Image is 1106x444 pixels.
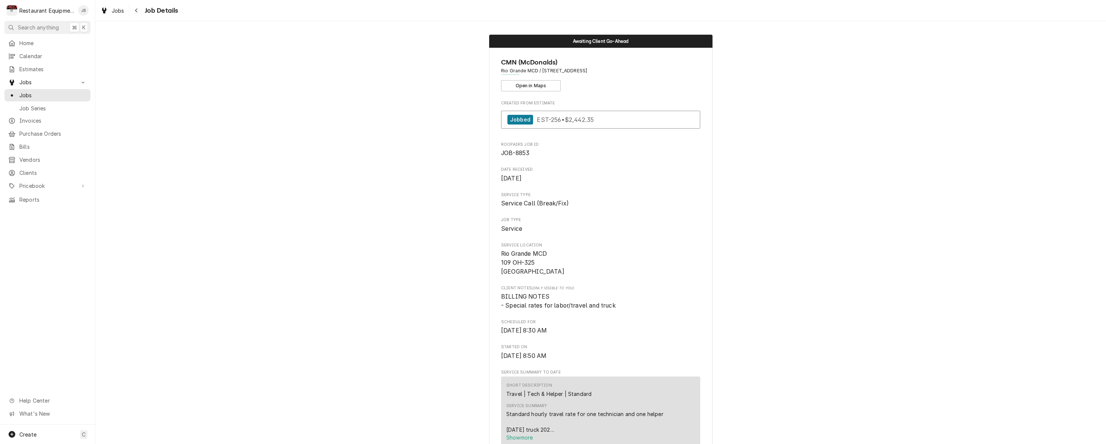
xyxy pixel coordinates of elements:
[19,182,76,190] span: Pricebook
[501,111,700,129] a: View Estimate
[501,224,700,233] span: Job Type
[507,115,533,125] div: Jobbed
[72,23,77,31] span: ⌘
[82,23,86,31] span: K
[19,65,87,73] span: Estimates
[19,130,87,138] span: Purchase Orders
[501,225,522,232] span: Service
[4,193,90,206] a: Reports
[501,142,700,148] span: Roopairs Job ID
[501,319,700,325] span: Scheduled For
[506,434,534,441] span: Show more
[501,326,700,335] span: Scheduled For
[501,80,561,91] button: Open in Maps
[506,434,695,441] button: Showmore
[4,50,90,62] a: Calendar
[501,292,700,310] span: [object Object]
[4,37,90,49] a: Home
[4,89,90,101] a: Jobs
[501,142,700,158] div: Roopairs Job ID
[501,344,700,360] div: Started On
[501,217,700,233] div: Job Type
[4,114,90,127] a: Invoices
[4,154,90,166] a: Vendors
[501,57,700,91] div: Client Information
[4,21,90,34] button: Search anything⌘K
[4,63,90,75] a: Estimates
[4,127,90,140] a: Purchase Orders
[501,285,700,291] span: Client Notes
[19,169,87,177] span: Clients
[19,196,87,204] span: Reports
[501,175,522,182] span: [DATE]
[19,143,87,151] span: Bills
[4,76,90,88] a: Go to Jobs
[4,167,90,179] a: Clients
[19,410,86,418] span: What's New
[501,149,529,157] span: JOB-8853
[19,52,87,60] span: Calendar
[4,102,90,114] a: Job Series
[4,407,90,420] a: Go to What's New
[4,394,90,407] a: Go to Help Center
[501,285,700,310] div: [object Object]
[19,117,87,125] span: Invoices
[501,242,700,276] div: Service Location
[501,100,700,132] div: Created From Estimate
[506,410,695,434] div: Standard hourly travel rate for one technician and one helper [DATE] truck 202 Start at 8:45am En...
[506,390,592,398] div: Travel | Tech & Helper | Standard
[532,286,574,290] span: (Only Visible to You)
[501,217,700,223] span: Job Type
[19,91,87,99] span: Jobs
[501,352,546,359] span: [DATE] 8:50 AM
[501,67,700,74] span: Address
[98,4,127,17] a: Jobs
[19,397,86,404] span: Help Center
[501,250,564,275] span: Rio Grande MCD 109 OH-325 [GEOGRAPHIC_DATA]
[19,156,87,164] span: Vendors
[78,5,89,16] div: Jaired Brunty's Avatar
[7,5,17,16] div: R
[501,100,700,106] span: Created From Estimate
[501,167,700,173] span: Date Received
[143,6,178,16] span: Job Details
[506,403,547,409] div: Service Summary
[82,431,86,438] span: C
[501,199,700,208] span: Service Type
[501,242,700,248] span: Service Location
[131,4,143,16] button: Navigate back
[19,78,76,86] span: Jobs
[501,192,700,208] div: Service Type
[501,344,700,350] span: Started On
[7,5,17,16] div: Restaurant Equipment Diagnostics's Avatar
[19,7,74,15] div: Restaurant Equipment Diagnostics
[4,180,90,192] a: Go to Pricebook
[573,39,629,44] span: Awaiting Client Go-Ahead
[501,167,700,183] div: Date Received
[4,141,90,153] a: Bills
[501,327,547,334] span: [DATE] 8:30 AM
[489,35,713,48] div: Status
[501,249,700,276] span: Service Location
[501,149,700,158] span: Roopairs Job ID
[18,23,59,31] span: Search anything
[537,116,594,123] span: EST-256 • $2,442.35
[501,57,700,67] span: Name
[501,293,616,309] span: BILLING NOTES - Special rates for labor/travel and truck
[501,192,700,198] span: Service Type
[501,369,700,375] span: Service Summary To Date
[78,5,89,16] div: JB
[19,431,36,438] span: Create
[501,200,569,207] span: Service Call (Break/Fix)
[501,352,700,360] span: Started On
[19,104,87,112] span: Job Series
[19,39,87,47] span: Home
[112,7,124,15] span: Jobs
[501,319,700,335] div: Scheduled For
[501,174,700,183] span: Date Received
[506,382,552,388] div: Short Description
